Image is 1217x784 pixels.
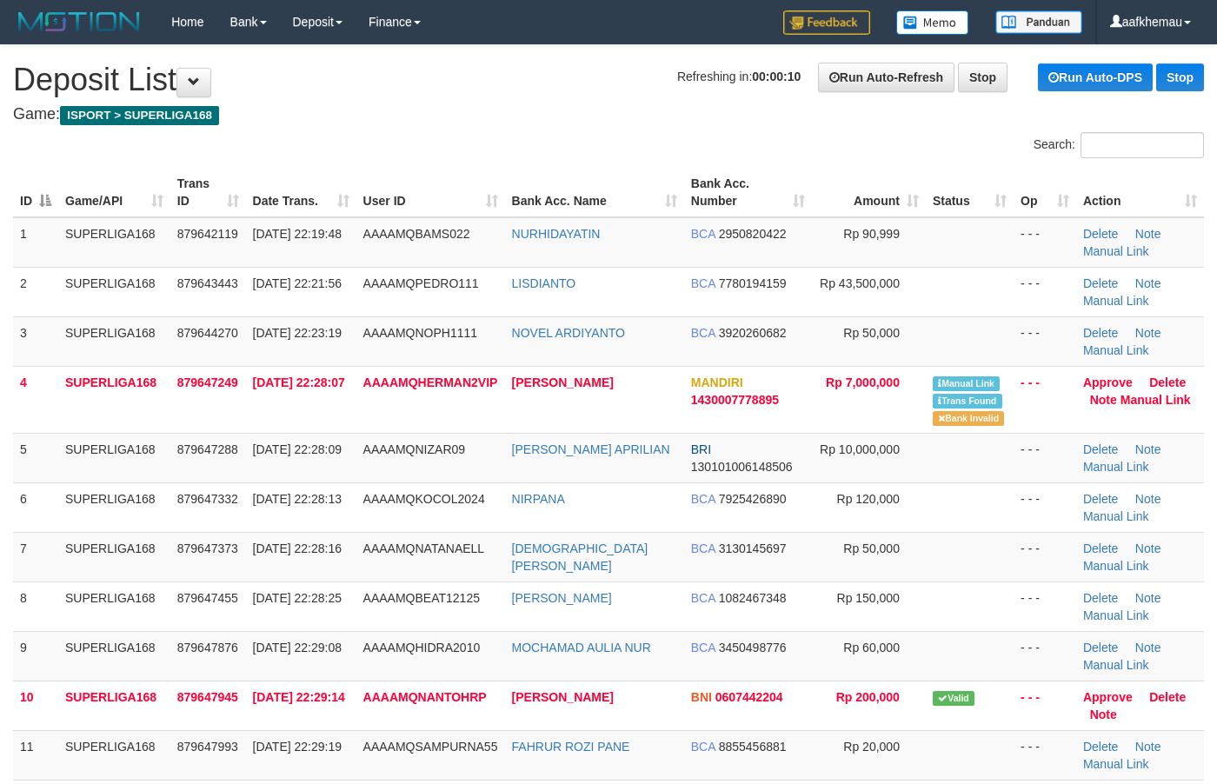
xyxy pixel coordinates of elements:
[363,375,498,389] span: AAAAMQHERMAN2VIP
[691,492,715,506] span: BCA
[13,106,1204,123] h4: Game:
[691,326,715,340] span: BCA
[691,690,712,704] span: BNI
[684,168,812,217] th: Bank Acc. Number: activate to sort column ascending
[691,740,715,754] span: BCA
[820,442,900,456] span: Rp 10,000,000
[1083,608,1149,622] a: Manual Link
[1083,559,1149,573] a: Manual Link
[691,227,715,241] span: BCA
[1135,227,1161,241] a: Note
[1014,316,1076,366] td: - - -
[58,433,170,482] td: SUPERLIGA168
[1135,276,1161,290] a: Note
[58,316,170,366] td: SUPERLIGA168
[1014,168,1076,217] th: Op: activate to sort column ascending
[512,375,614,389] a: [PERSON_NAME]
[177,591,238,605] span: 879647455
[1038,63,1153,91] a: Run Auto-DPS
[1135,442,1161,456] a: Note
[58,730,170,780] td: SUPERLIGA168
[843,541,900,555] span: Rp 50,000
[1083,641,1118,654] a: Delete
[691,541,715,555] span: BCA
[512,227,601,241] a: NURHIDAYATIN
[719,591,787,605] span: Copy 1082467348 to clipboard
[13,482,58,532] td: 6
[820,276,900,290] span: Rp 43,500,000
[13,433,58,482] td: 5
[826,375,900,389] span: Rp 7,000,000
[13,581,58,631] td: 8
[1121,393,1191,407] a: Manual Link
[691,641,715,654] span: BCA
[933,376,1000,391] span: Manually Linked
[253,641,342,654] span: [DATE] 22:29:08
[13,366,58,433] td: 4
[1083,460,1149,474] a: Manual Link
[719,492,787,506] span: Copy 7925426890 to clipboard
[363,740,498,754] span: AAAAMQSAMPURNA55
[58,532,170,581] td: SUPERLIGA168
[13,267,58,316] td: 2
[715,690,783,704] span: Copy 0607442204 to clipboard
[1014,631,1076,681] td: - - -
[719,227,787,241] span: Copy 2950820422 to clipboard
[253,591,342,605] span: [DATE] 22:28:25
[177,227,238,241] span: 879642119
[1083,509,1149,523] a: Manual Link
[177,492,238,506] span: 879647332
[1083,658,1149,672] a: Manual Link
[837,591,900,605] span: Rp 150,000
[177,740,238,754] span: 879647993
[177,375,238,389] span: 879647249
[58,366,170,433] td: SUPERLIGA168
[170,168,246,217] th: Trans ID: activate to sort column ascending
[812,168,926,217] th: Amount: activate to sort column ascending
[1083,492,1118,506] a: Delete
[1156,63,1204,91] a: Stop
[719,276,787,290] span: Copy 7780194159 to clipboard
[13,63,1204,97] h1: Deposit List
[1083,740,1118,754] a: Delete
[1014,217,1076,268] td: - - -
[1014,267,1076,316] td: - - -
[13,532,58,581] td: 7
[1083,343,1149,357] a: Manual Link
[1135,641,1161,654] a: Note
[719,326,787,340] span: Copy 3920260682 to clipboard
[719,641,787,654] span: Copy 3450498776 to clipboard
[843,227,900,241] span: Rp 90,999
[13,9,145,35] img: MOTION_logo.png
[177,690,238,704] span: 879647945
[843,641,900,654] span: Rp 60,000
[13,730,58,780] td: 11
[363,591,480,605] span: AAAAMQBEAT12125
[1083,244,1149,258] a: Manual Link
[1083,757,1149,771] a: Manual Link
[933,691,974,706] span: Valid transaction
[13,631,58,681] td: 9
[253,541,342,555] span: [DATE] 22:28:16
[1149,690,1186,704] a: Delete
[1135,492,1161,506] a: Note
[691,276,715,290] span: BCA
[253,227,342,241] span: [DATE] 22:19:48
[363,442,465,456] span: AAAAMQNIZAR09
[677,70,801,83] span: Refreshing in:
[363,326,478,340] span: AAAAMQNOPH1111
[13,217,58,268] td: 1
[177,326,238,340] span: 879644270
[933,411,1004,426] span: Bank is not match
[363,690,487,704] span: AAAAMQNANTOHRP
[58,581,170,631] td: SUPERLIGA168
[512,591,612,605] a: [PERSON_NAME]
[1081,132,1204,158] input: Search:
[363,641,481,654] span: AAAAMQHIDRA2010
[1083,294,1149,308] a: Manual Link
[1149,375,1186,389] a: Delete
[752,70,801,83] strong: 00:00:10
[1014,730,1076,780] td: - - -
[1135,541,1161,555] a: Note
[1083,591,1118,605] a: Delete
